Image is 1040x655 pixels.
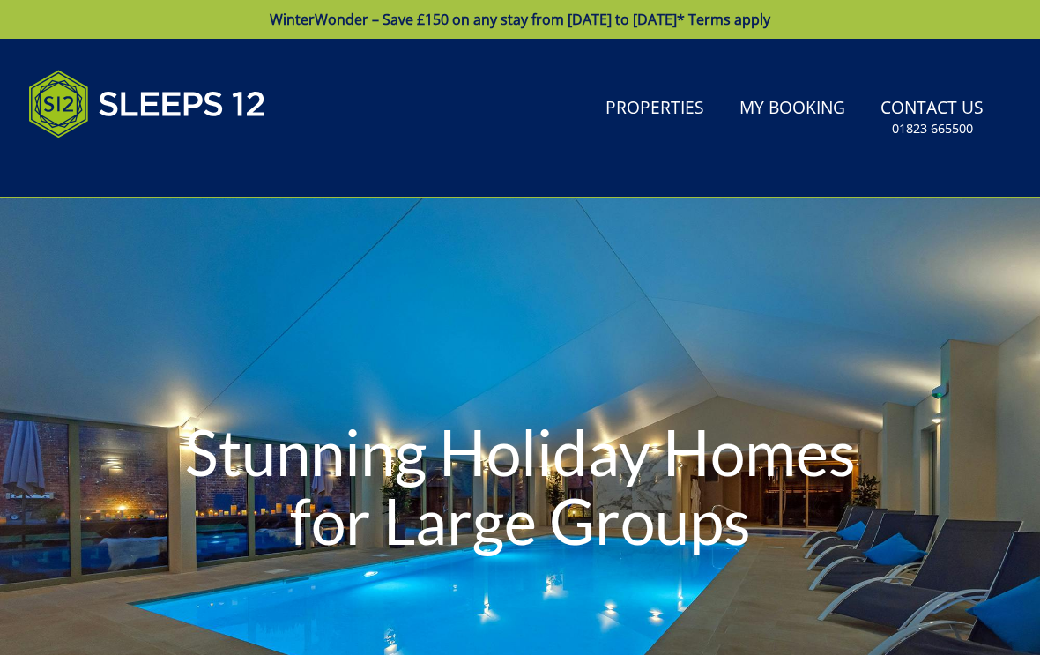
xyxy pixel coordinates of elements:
[598,89,711,129] a: Properties
[156,383,884,591] h1: Stunning Holiday Homes for Large Groups
[732,89,852,129] a: My Booking
[892,120,973,138] small: 01823 665500
[873,89,991,146] a: Contact Us01823 665500
[19,159,204,174] iframe: Customer reviews powered by Trustpilot
[28,60,266,148] img: Sleeps 12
